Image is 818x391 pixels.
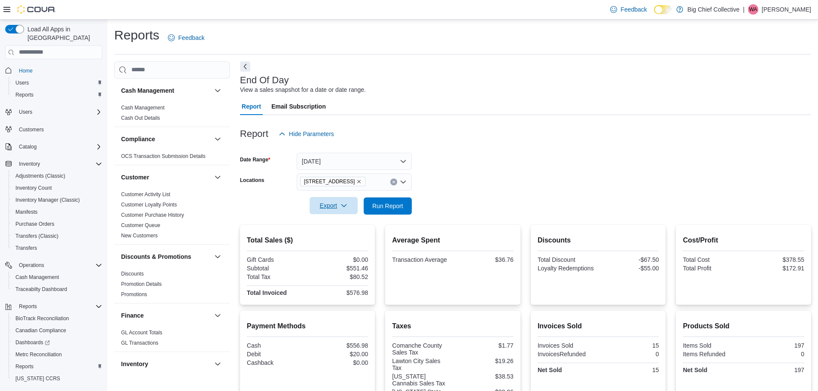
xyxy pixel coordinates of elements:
strong: Total Invoiced [247,289,287,296]
div: $0.00 [309,256,368,263]
a: BioTrack Reconciliation [12,313,73,324]
button: Catalog [2,141,106,153]
button: Customers [2,123,106,136]
a: Purchase Orders [12,219,58,229]
button: Customer [213,172,223,182]
div: $551.46 [309,265,368,272]
a: Discounts [121,271,144,277]
span: Promotion Details [121,281,162,288]
span: Manifests [12,207,102,217]
h2: Invoices Sold [538,321,659,331]
a: Dashboards [12,337,53,348]
div: Subtotal [247,265,306,272]
button: Discounts & Promotions [121,252,211,261]
a: Inventory Manager (Classic) [12,195,83,205]
span: Metrc Reconciliation [15,351,62,358]
div: Items Sold [683,342,742,349]
span: Cash Management [121,104,164,111]
button: Run Report [364,197,412,215]
span: BioTrack Reconciliation [12,313,102,324]
a: [US_STATE] CCRS [12,373,64,384]
div: $80.52 [309,273,368,280]
button: Canadian Compliance [9,324,106,336]
h2: Cost/Profit [683,235,804,246]
button: Cash Management [121,86,211,95]
div: Cash [247,342,306,349]
div: Total Tax [247,273,306,280]
button: Cash Management [9,271,106,283]
button: Transfers [9,242,106,254]
button: Transfers (Classic) [9,230,106,242]
a: Users [12,78,32,88]
div: $38.53 [455,373,514,380]
button: Open list of options [400,179,407,185]
a: OCS Transaction Submission Details [121,153,206,159]
span: Reports [19,303,37,310]
span: Inventory Count [12,183,102,193]
strong: Net Sold [538,367,562,373]
span: Catalog [19,143,36,150]
span: Reports [12,361,102,372]
span: Customers [15,124,102,135]
div: 197 [745,342,804,349]
div: Total Profit [683,265,742,272]
div: Total Discount [538,256,596,263]
a: Adjustments (Classic) [12,171,69,181]
span: 3414 NW CACHE ROAD [300,177,366,186]
span: Inventory Manager (Classic) [12,195,102,205]
span: Home [19,67,33,74]
button: Users [2,106,106,118]
button: Users [9,77,106,89]
h3: Compliance [121,135,155,143]
span: Inventory [19,161,40,167]
span: Home [15,65,102,76]
span: WA [749,4,757,15]
button: Next [240,61,250,72]
h2: Taxes [392,321,514,331]
label: Date Range [240,156,271,163]
h3: Report [240,129,268,139]
button: Traceabilty Dashboard [9,283,106,295]
a: Cash Management [121,105,164,111]
button: Home [2,64,106,77]
button: Cash Management [213,85,223,96]
span: New Customers [121,232,158,239]
label: Locations [240,177,265,184]
h2: Products Sold [683,321,804,331]
div: Debit [247,351,306,358]
div: Total Cost [683,256,742,263]
a: Inventory Count [12,183,55,193]
button: Clear input [390,179,397,185]
button: Export [310,197,358,214]
span: Traceabilty Dashboard [15,286,67,293]
div: View a sales snapshot for a date or date range. [240,85,366,94]
span: Report [242,98,261,115]
span: OCS Transaction Submission Details [121,153,206,160]
div: Loyalty Redemptions [538,265,596,272]
span: Cash Out Details [121,115,160,121]
div: Wilson Allen [748,4,758,15]
span: Catalog [15,142,102,152]
button: Inventory Manager (Classic) [9,194,106,206]
button: Purchase Orders [9,218,106,230]
a: Traceabilty Dashboard [12,284,70,294]
span: Cash Management [15,274,59,281]
a: Manifests [12,207,41,217]
div: Compliance [114,151,230,165]
button: Manifests [9,206,106,218]
a: Cash Out Details [121,115,160,121]
h1: Reports [114,27,159,44]
button: Finance [121,311,211,320]
a: Customer Purchase History [121,212,184,218]
span: Hide Parameters [289,130,334,138]
a: New Customers [121,233,158,239]
a: Dashboards [9,336,106,349]
h3: Customer [121,173,149,182]
span: GL Transactions [121,339,158,346]
a: GL Transactions [121,340,158,346]
span: Reports [12,90,102,100]
a: Customer Loyalty Points [121,202,177,208]
p: Big Chief Collective [687,4,739,15]
div: Cashback [247,359,306,366]
span: Transfers [12,243,102,253]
